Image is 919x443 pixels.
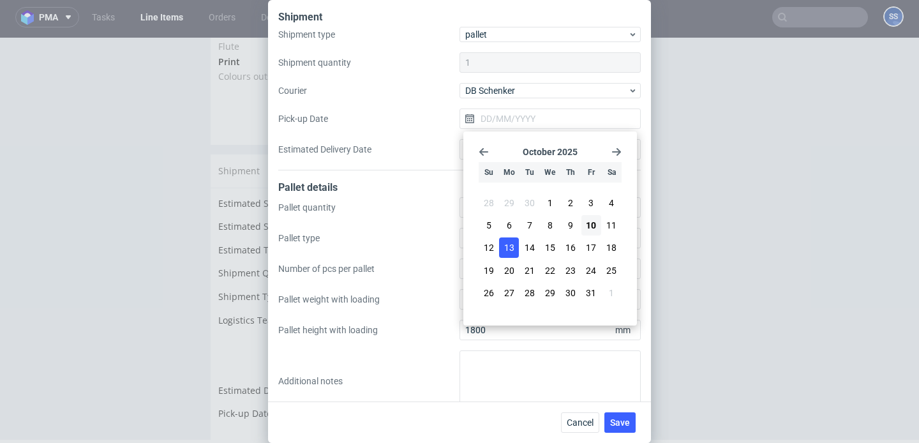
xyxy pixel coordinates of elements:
[479,215,498,236] button: Sun Oct 05 2025
[327,398,437,416] button: Mark as shipped manually
[218,17,382,32] td: Print
[519,215,539,236] button: Tue Oct 07 2025
[519,283,539,303] button: Tue Oct 28 2025
[484,241,494,254] span: 12
[561,193,581,213] button: Thu Oct 02 2025
[565,241,576,254] span: 16
[581,162,601,183] div: Fr
[609,287,614,299] span: 1
[385,33,407,45] span: black
[525,197,535,209] span: 30
[540,283,560,303] button: Wed Oct 29 2025
[499,215,519,236] button: Mon Oct 06 2025
[378,345,546,369] td: -
[561,215,581,236] button: Thu Oct 09 2025
[545,287,555,299] span: 29
[581,283,601,303] button: Fri Oct 31 2025
[479,147,622,157] section: October 2025
[540,162,560,183] div: We
[378,368,546,392] td: -
[459,139,641,160] input: DD/MM/YYYY
[606,219,616,232] span: 11
[567,418,594,427] span: Cancel
[479,147,489,157] span: Go back 1 month
[218,368,378,392] td: Pick-up Date
[499,193,519,213] button: Mon Sep 29 2025
[278,181,641,197] div: Pallet details
[211,117,553,150] div: Shipment
[392,54,469,82] a: Download PDF
[504,241,514,254] span: 13
[525,264,535,277] span: 21
[477,308,546,326] button: Update
[586,219,596,232] span: 10
[278,143,459,156] label: Estimated Delivery Date
[378,228,546,252] td: 1
[218,31,382,47] td: Colours outside
[519,193,539,213] button: Tue Sep 30 2025
[218,205,378,229] td: Estimated Total weight
[484,264,494,277] span: 19
[465,28,628,41] span: pallet
[568,219,573,232] span: 9
[602,237,622,258] button: Sat Oct 18 2025
[486,219,491,232] span: 5
[499,283,519,303] button: Mon Oct 27 2025
[278,56,459,69] label: Shipment quantity
[479,162,498,183] div: Su
[507,219,512,232] span: 6
[218,158,378,182] td: Estimated Shipment Quantity
[499,237,519,258] button: Mon Oct 13 2025
[479,193,498,213] button: Sun Sep 28 2025
[465,84,628,97] span: DB Schenker
[218,345,378,369] td: Estimated Delivery Date
[519,237,539,258] button: Tue Oct 14 2025
[602,215,622,236] button: Sat Oct 11 2025
[499,260,519,281] button: Mon Oct 20 2025
[581,193,601,213] button: Fri Oct 03 2025
[602,283,622,303] button: Sat Nov 01 2025
[278,324,459,336] label: Pallet height with loading
[278,232,459,244] label: Pallet type
[527,219,532,232] span: 7
[565,264,576,277] span: 23
[278,262,459,275] label: Number of pcs per pallet
[378,252,546,275] td: pallet
[278,112,459,125] label: Pick-up Date
[581,237,601,258] button: Fri Oct 17 2025
[606,264,616,277] span: 25
[479,237,498,258] button: Sun Oct 12 2025
[602,260,622,281] button: Sat Oct 25 2025
[613,321,638,339] span: mm
[561,162,581,183] div: Th
[278,28,459,41] label: Shipment type
[588,197,594,209] span: 3
[278,10,641,27] div: Shipment
[548,197,553,209] span: 1
[540,193,560,213] button: Wed Oct 01 2025
[561,260,581,281] button: Thu Oct 23 2025
[586,264,596,277] span: 24
[459,109,641,129] input: DD/MM/YYYY
[378,181,546,205] td: 1072.17 PLN
[385,3,390,15] span: E
[606,241,616,254] span: 18
[519,260,539,281] button: Tue Oct 21 2025
[604,412,636,433] button: Save
[278,201,459,214] label: Pallet quantity
[586,241,596,254] span: 17
[378,158,546,182] td: 5 pallets
[565,287,576,299] span: 30
[561,283,581,303] button: Thu Oct 30 2025
[545,264,555,277] span: 22
[484,197,494,209] span: 28
[378,205,546,229] td: 741.63 kg
[218,275,378,304] td: Logistics Team Comment
[611,147,622,157] span: Go forward 1 month
[581,215,601,236] button: Fri Oct 10 2025
[278,375,459,387] label: Additional notes
[519,162,539,183] div: Tu
[609,197,614,209] span: 4
[525,241,535,254] span: 14
[561,237,581,258] button: Thu Oct 16 2025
